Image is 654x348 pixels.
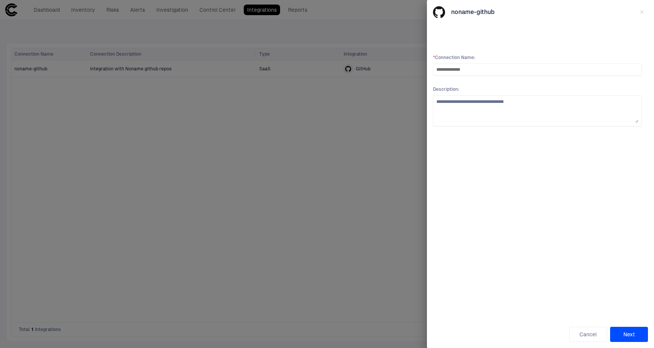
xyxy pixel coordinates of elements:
button: Next [610,327,648,342]
span: Connection Name : [433,54,642,61]
span: Description : [433,86,642,92]
span: noname-github [451,8,495,16]
button: Cancel [569,327,607,342]
div: GitHub [433,6,445,18]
